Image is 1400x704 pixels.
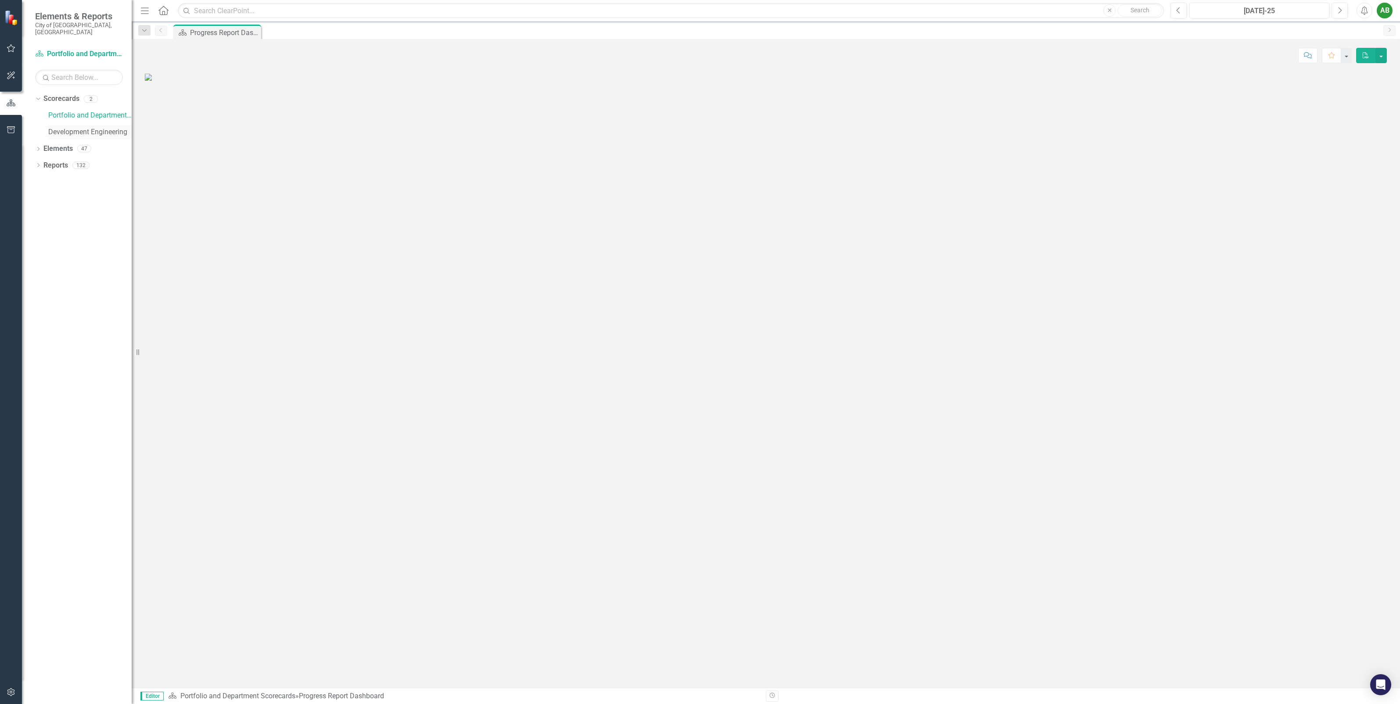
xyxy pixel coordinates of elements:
span: Elements & Reports [35,11,123,21]
button: AB [1377,3,1393,18]
div: » [168,691,759,701]
a: Scorecards [43,94,79,104]
span: Search [1131,7,1149,14]
button: [DATE]-25 [1189,3,1329,18]
div: 132 [72,161,90,169]
span: Editor [140,692,164,700]
div: Progress Report Dashboard [190,27,259,38]
div: 2 [84,95,98,103]
input: Search Below... [35,70,123,85]
a: Reports [43,161,68,171]
input: Search ClearPoint... [178,3,1164,18]
div: Open Intercom Messenger [1370,674,1391,695]
small: City of [GEOGRAPHIC_DATA], [GEOGRAPHIC_DATA] [35,21,123,36]
div: 47 [77,145,91,153]
img: ClearPoint Strategy [4,10,20,25]
a: Development Engineering [48,127,132,137]
a: Portfolio and Department Scorecards [180,692,295,700]
div: Progress Report Dashboard [299,692,384,700]
a: Portfolio and Department Scorecards [48,111,132,121]
img: 2022%20-%202026%20TOC%20Strategic%20Plan%20Wheel%20and%20Icons.png [145,74,152,81]
div: [DATE]-25 [1192,6,1326,16]
a: Portfolio and Department Scorecards [35,49,123,59]
a: Elements [43,144,73,154]
button: Search [1118,4,1162,17]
